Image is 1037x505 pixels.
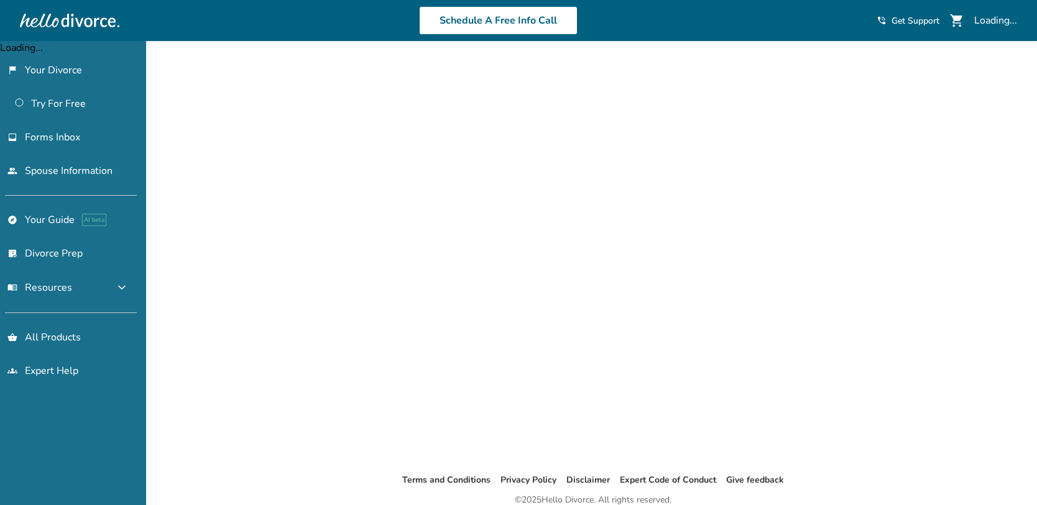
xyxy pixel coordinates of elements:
span: Resources [7,281,72,294]
span: shopping_cart [949,13,964,28]
a: Terms and Conditions [402,474,491,486]
a: Privacy Policy [500,474,556,486]
span: phone_in_talk [877,16,887,25]
span: expand_more [114,280,129,295]
span: groups [7,366,17,376]
span: Get Support [892,15,939,27]
span: list_alt_check [7,248,17,258]
li: Give feedback [726,473,784,488]
span: explore [7,215,17,225]
div: Loading... [974,14,1017,27]
span: flag_2 [7,65,17,75]
li: Disclaimer [566,473,610,488]
span: menu_book [7,283,17,293]
a: Schedule A Free Info Call [419,6,578,35]
span: AI beta [82,214,106,226]
a: phone_in_talkGet Support [877,15,939,27]
span: shopping_basket [7,332,17,342]
span: people [7,166,17,176]
a: Expert Code of Conduct [620,474,716,486]
span: inbox [7,132,17,142]
span: Forms Inbox [25,130,80,144]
